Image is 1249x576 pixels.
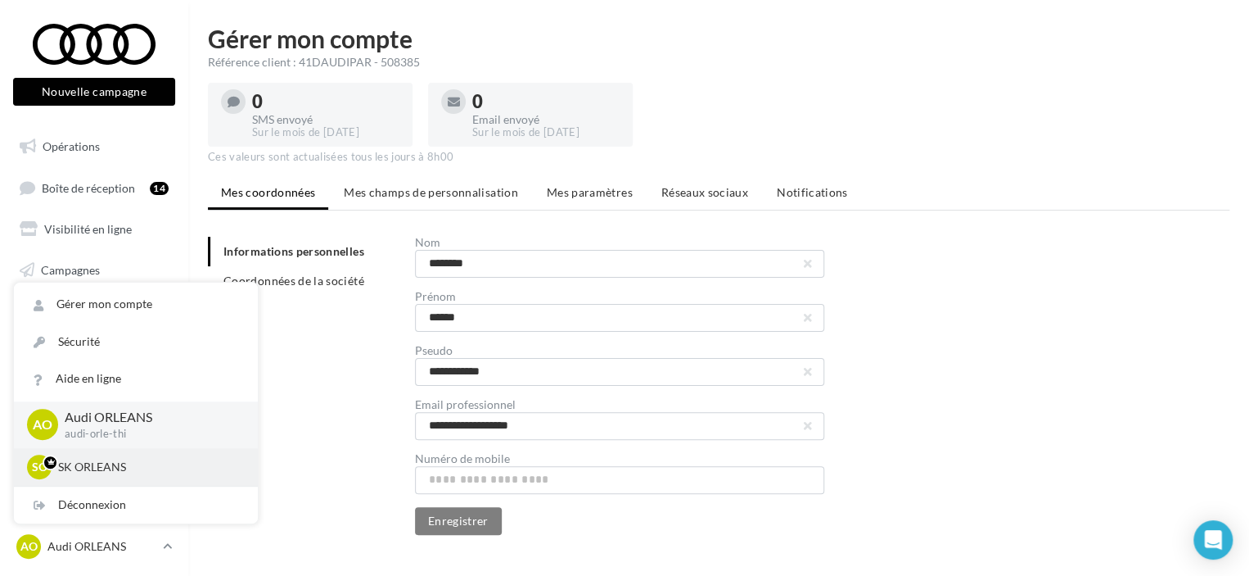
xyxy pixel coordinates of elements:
div: Prénom [415,291,824,302]
div: Numéro de mobile [415,453,824,465]
div: 0 [252,93,399,111]
div: Sur le mois de [DATE] [252,125,399,140]
div: SMS envoyé [252,114,399,125]
a: PLV et print personnalisable [10,334,178,383]
a: Boîte de réception14 [10,170,178,206]
a: AO Audi ORLEANS [13,531,175,562]
a: Médiathèque [10,294,178,329]
p: SK ORLEANS [58,459,238,475]
span: Réseaux sociaux [661,185,748,199]
div: Référence client : 41DAUDIPAR - 508385 [208,54,1229,70]
a: Gérer mon compte [14,286,258,323]
h1: Gérer mon compte [208,26,1229,51]
p: Audi ORLEANS [65,408,232,427]
div: Ces valeurs sont actualisées tous les jours à 8h00 [208,150,1229,165]
span: Visibilité en ligne [44,222,132,236]
div: 0 [472,93,620,111]
span: Boîte de réception [42,180,135,194]
a: Visibilité en ligne [10,212,178,247]
div: Nom [415,237,824,248]
span: Notifications [777,185,848,199]
div: Email professionnel [415,399,824,410]
div: Déconnexion [14,487,258,524]
p: Audi ORLEANS [47,538,156,555]
button: Enregistrer [415,507,502,535]
span: SO [32,459,47,475]
a: Aide en ligne [14,361,258,397]
p: audi-orle-thi [65,427,232,442]
div: 14 [150,182,169,195]
span: Mes paramètres [547,185,633,199]
span: Opérations [43,139,100,153]
span: Mes champs de personnalisation [344,185,518,199]
span: Coordonnées de la société [223,274,364,288]
span: Campagnes [41,263,100,277]
span: AO [33,415,52,434]
a: Sécurité [14,324,258,361]
div: Email envoyé [472,114,620,125]
div: Pseudo [415,345,824,356]
a: Campagnes [10,253,178,288]
span: AO [20,538,38,555]
button: Nouvelle campagne [13,78,175,106]
div: Open Intercom Messenger [1193,520,1233,560]
div: Sur le mois de [DATE] [472,125,620,140]
a: Opérations [10,129,178,164]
